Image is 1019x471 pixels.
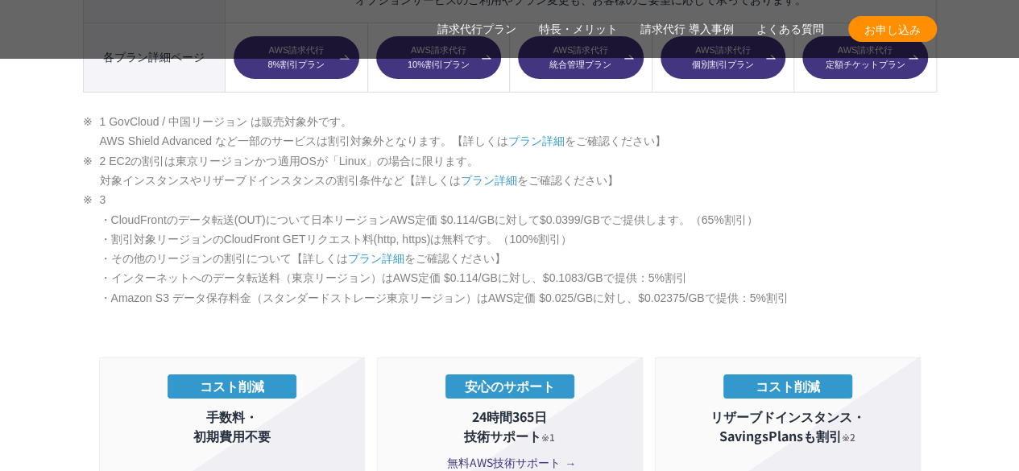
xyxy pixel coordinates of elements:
[108,407,356,445] p: 手数料・ 初期費用不要
[83,190,937,308] li: 3 ・CloudFrontのデータ転送(OUT)について日本リージョンAWS定価 $0.114/GBに対して$0.0399/GBでご提供します。（65%割引） ・割引対象リージョンのCloudF...
[447,454,572,471] span: 無料AWS技術サポート
[168,374,296,399] p: コスト削減
[461,174,517,187] a: プラン詳細
[83,112,937,151] li: 1 GovCloud / 中国リージョン は販売対象外です。 AWS Shield Advanced など一部のサービスは割引対象外となります。【詳しくは をご確認ください】
[541,430,555,444] span: ※1
[83,151,937,191] li: 2 EC2の割引は東京リージョンかつ適用OSが「Linux」の場合に限ります。 対象インスタンスやリザーブドインスタンスの割引条件など【詳しくは をご確認ください】
[802,36,927,80] a: AWS請求代行定額チケットプラン
[723,374,852,399] p: コスト削減
[445,374,574,399] p: 安心のサポート
[848,16,937,42] a: お申し込み
[83,23,226,93] th: 各プラン詳細ページ
[842,430,855,444] span: ※2
[756,21,824,38] a: よくある質問
[376,36,501,80] a: AWS請求代行10%割引プラン
[518,36,643,80] a: AWS請求代行統合管理プラン
[661,36,785,80] a: AWS請求代行個別割引プラン
[664,407,912,445] p: リザーブドインスタンス・ SavingsPlansも割引
[539,21,618,38] a: 特長・メリット
[437,21,516,38] a: 請求代行プラン
[508,134,565,147] a: プラン詳細
[386,454,634,471] a: 無料AWS技術サポート
[640,21,734,38] a: 請求代行 導入事例
[848,21,937,38] span: お申し込み
[386,407,634,445] p: 24時間365日 技術サポート
[234,36,358,80] a: AWS請求代行8%割引プラン
[348,252,404,265] a: プラン詳細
